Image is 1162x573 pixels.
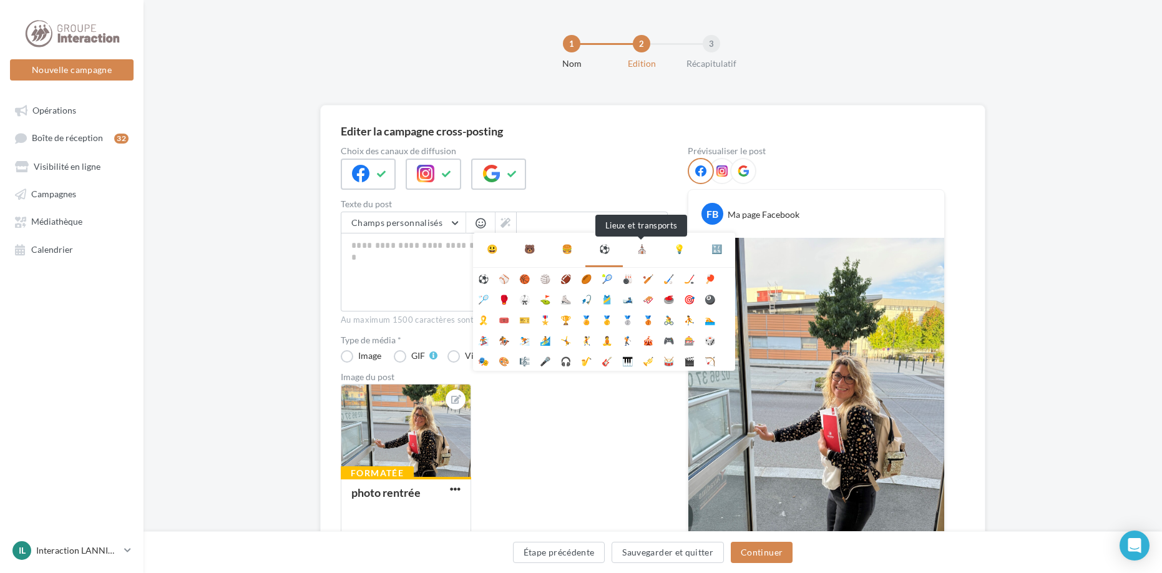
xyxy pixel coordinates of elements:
span: Visibilité en ligne [34,161,100,172]
li: 🎤 [535,350,555,371]
span: Opérations [32,105,76,115]
span: Champs personnalisés [351,217,442,228]
span: Boîte de réception [32,133,103,144]
li: 🏸 [473,288,494,309]
label: Type de média * [341,336,668,345]
li: 🧘 [597,330,617,350]
div: Formatée [341,466,414,480]
div: Edition [602,57,681,70]
button: Sauvegarder et quitter [612,542,724,563]
label: Texte du post [341,200,668,208]
li: 🎱 [700,288,720,309]
span: IL [19,544,26,557]
li: 🏅 [576,309,597,330]
li: 🎰 [679,330,700,350]
div: Image [358,351,381,360]
li: 🥋 [514,288,535,309]
li: 🥇 [597,309,617,330]
li: 🎲 [700,330,720,350]
li: 🤾 [576,330,597,350]
div: 3 [703,35,720,52]
div: 2 [633,35,650,52]
button: Champs personnalisés [341,212,466,233]
div: Au maximum 1500 caractères sont permis pour pouvoir publier sur Google [341,315,668,326]
li: 🤸 [555,330,576,350]
li: 🏐 [535,268,555,288]
button: Continuer [731,542,793,563]
label: Choix des canaux de diffusion [341,147,668,155]
li: 🎾 [597,268,617,288]
button: Étape précédente [513,542,605,563]
a: IL Interaction LANNION [10,539,134,562]
div: 🍔 [562,243,572,255]
li: 🏊 [700,309,720,330]
li: 🎟️ [494,309,514,330]
li: 🎪 [638,330,658,350]
div: 1 [563,35,580,52]
li: 🏆 [555,309,576,330]
div: Prévisualiser le post [688,147,945,155]
li: 🎿 [617,288,638,309]
li: 🏒 [679,268,700,288]
li: 🥁 [658,350,679,371]
div: ⛪ [637,243,647,255]
li: 🏂 [473,330,494,350]
li: 🥌 [658,288,679,309]
div: photo rentrée [351,486,421,499]
li: 🏄 [535,330,555,350]
div: Editer la campagne cross-posting [341,125,503,137]
a: Médiathèque [7,210,136,232]
div: 💡 [674,243,685,255]
li: 🎯 [679,288,700,309]
li: 🏀 [514,268,535,288]
li: 🏹 [700,350,720,371]
span: Calendrier [31,244,73,255]
div: 🔣 [711,243,722,255]
li: 🚴 [658,309,679,330]
li: 🏇 [494,330,514,350]
li: 🏏 [638,268,658,288]
a: Opérations [7,99,136,121]
div: GIF [411,351,425,360]
div: 😃 [487,243,497,255]
li: 🏈 [555,268,576,288]
li: ⛳ [535,288,555,309]
li: 🎸 [597,350,617,371]
div: Lieux et transports [595,215,687,237]
button: Nouvelle campagne [10,59,134,81]
li: ⚽ [473,268,494,288]
li: 🏑 [658,268,679,288]
li: 🎳 [617,268,638,288]
li: 🎬 [679,350,700,371]
li: 🎼 [514,350,535,371]
div: 32 [114,134,129,144]
div: Open Intercom Messenger [1120,531,1150,561]
div: Nom [532,57,612,70]
li: ⚾ [494,268,514,288]
li: 🎨 [494,350,514,371]
li: 🎗️ [473,309,494,330]
li: 🎭 [473,350,494,371]
li: ⛷️ [514,330,535,350]
li: 🏌 [617,330,638,350]
label: 0/1500 [341,298,668,311]
a: Visibilité en ligne [7,155,136,177]
div: ⚽ [599,243,610,255]
li: 🎖️ [535,309,555,330]
a: Boîte de réception32 [7,126,136,149]
li: 🥉 [638,309,658,330]
li: ⛹️ [679,309,700,330]
li: 🎹 [617,350,638,371]
li: 🏉 [576,268,597,288]
a: Calendrier [7,238,136,260]
a: Campagnes [7,182,136,205]
p: Interaction LANNION [36,544,119,557]
li: 🎫 [514,309,535,330]
li: 🎷 [576,350,597,371]
li: 🏓 [700,268,720,288]
li: ⛸️ [555,288,576,309]
div: Image du post [341,373,668,381]
div: Récapitulatif [671,57,751,70]
div: Vidéo [465,351,488,360]
li: 🥈 [617,309,638,330]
